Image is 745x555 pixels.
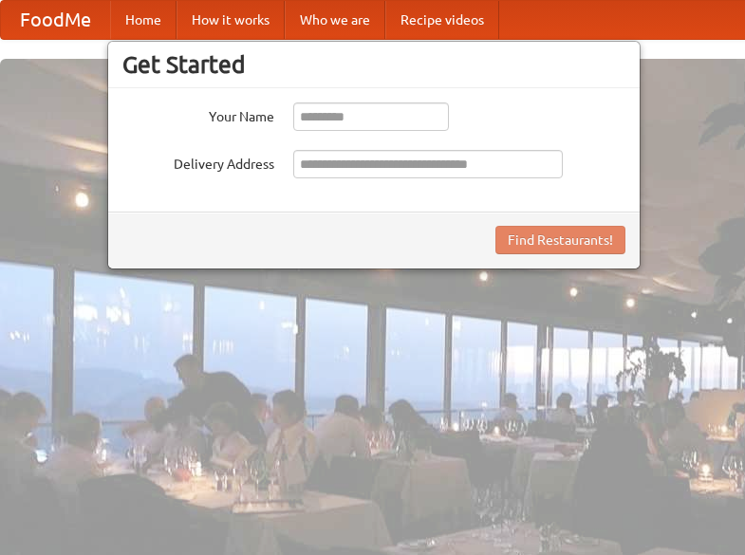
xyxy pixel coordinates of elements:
[285,1,385,39] a: Who we are
[177,1,285,39] a: How it works
[1,1,110,39] a: FoodMe
[385,1,499,39] a: Recipe videos
[122,50,625,79] h3: Get Started
[122,102,274,126] label: Your Name
[122,150,274,174] label: Delivery Address
[110,1,177,39] a: Home
[495,226,625,254] button: Find Restaurants!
